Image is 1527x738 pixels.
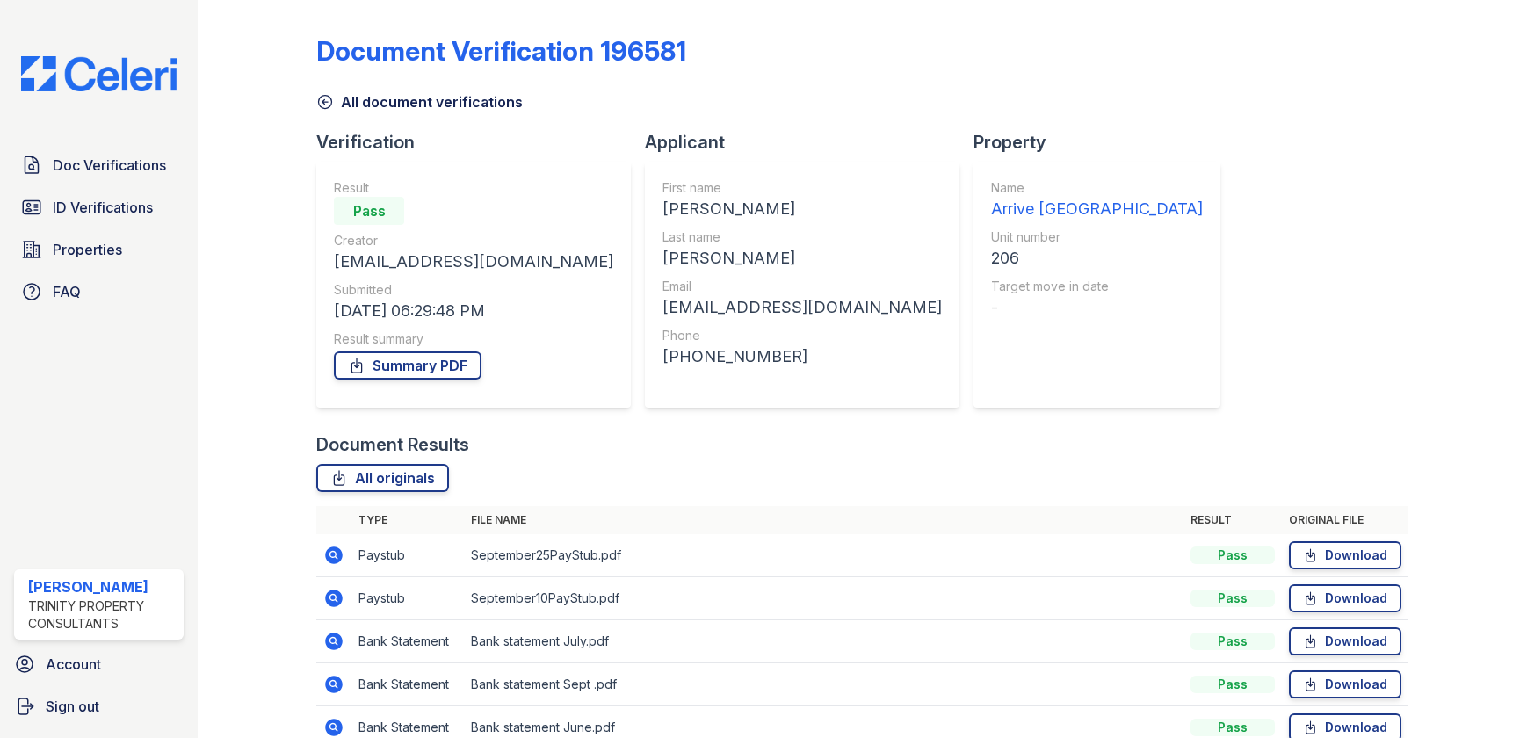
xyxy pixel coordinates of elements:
[662,197,942,221] div: [PERSON_NAME]
[53,239,122,260] span: Properties
[662,344,942,369] div: [PHONE_NUMBER]
[1289,627,1401,655] a: Download
[351,577,464,620] td: Paystub
[1289,541,1401,569] a: Download
[662,179,942,197] div: First name
[351,620,464,663] td: Bank Statement
[28,576,177,597] div: [PERSON_NAME]
[991,228,1203,246] div: Unit number
[991,179,1203,221] a: Name Arrive [GEOGRAPHIC_DATA]
[334,281,613,299] div: Submitted
[1190,633,1275,650] div: Pass
[316,464,449,492] a: All originals
[334,179,613,197] div: Result
[316,130,645,155] div: Verification
[53,281,81,302] span: FAQ
[1183,506,1282,534] th: Result
[662,228,942,246] div: Last name
[1190,590,1275,607] div: Pass
[991,295,1203,320] div: -
[53,155,166,176] span: Doc Verifications
[1289,670,1401,698] a: Download
[991,179,1203,197] div: Name
[334,232,613,250] div: Creator
[316,35,686,67] div: Document Verification 196581
[1190,546,1275,564] div: Pass
[46,654,101,675] span: Account
[351,663,464,706] td: Bank Statement
[53,197,153,218] span: ID Verifications
[334,299,613,323] div: [DATE] 06:29:48 PM
[316,91,523,112] a: All document verifications
[46,696,99,717] span: Sign out
[14,148,184,183] a: Doc Verifications
[334,250,613,274] div: [EMAIL_ADDRESS][DOMAIN_NAME]
[14,232,184,267] a: Properties
[464,663,1183,706] td: Bank statement Sept .pdf
[662,295,942,320] div: [EMAIL_ADDRESS][DOMAIN_NAME]
[7,647,191,682] a: Account
[334,330,613,348] div: Result summary
[662,278,942,295] div: Email
[28,597,177,633] div: Trinity Property Consultants
[14,190,184,225] a: ID Verifications
[1190,676,1275,693] div: Pass
[991,197,1203,221] div: Arrive [GEOGRAPHIC_DATA]
[645,130,973,155] div: Applicant
[662,327,942,344] div: Phone
[991,246,1203,271] div: 206
[14,274,184,309] a: FAQ
[662,246,942,271] div: [PERSON_NAME]
[7,56,191,91] img: CE_Logo_Blue-a8612792a0a2168367f1c8372b55b34899dd931a85d93a1a3d3e32e68fde9ad4.png
[316,432,469,457] div: Document Results
[351,506,464,534] th: Type
[1282,506,1408,534] th: Original file
[991,278,1203,295] div: Target move in date
[7,689,191,724] a: Sign out
[1453,668,1509,720] iframe: chat widget
[464,620,1183,663] td: Bank statement July.pdf
[334,197,404,225] div: Pass
[334,351,481,380] a: Summary PDF
[351,534,464,577] td: Paystub
[973,130,1234,155] div: Property
[464,577,1183,620] td: September10PayStub.pdf
[464,534,1183,577] td: September25PayStub.pdf
[1190,719,1275,736] div: Pass
[1289,584,1401,612] a: Download
[464,506,1183,534] th: File name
